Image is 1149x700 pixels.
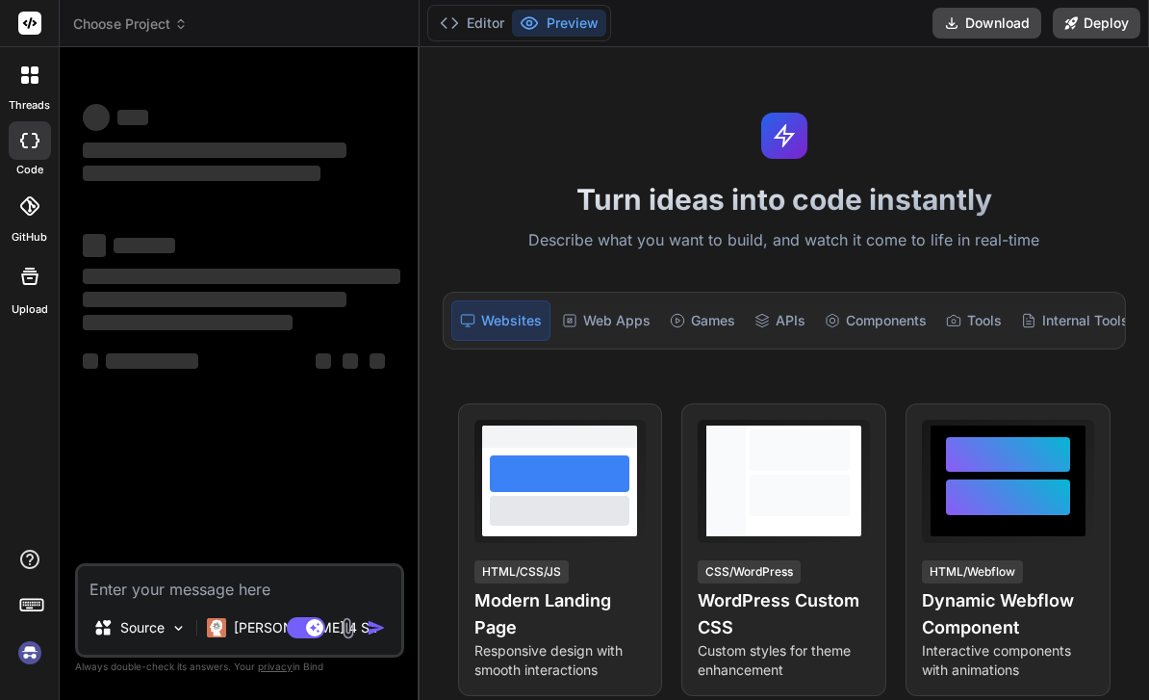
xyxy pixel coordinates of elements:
div: HTML/Webflow [922,560,1023,583]
span: ‌ [83,269,400,284]
div: CSS/WordPress [698,560,801,583]
p: Custom styles for theme enhancement [698,641,870,680]
button: Deploy [1053,8,1140,39]
label: Upload [12,301,48,318]
div: Components [817,300,934,341]
label: threads [9,97,50,114]
h1: Turn ideas into code instantly [431,182,1137,217]
label: code [16,162,43,178]
p: Describe what you want to build, and watch it come to life in real-time [431,228,1137,253]
img: attachment [337,617,359,639]
h4: WordPress Custom CSS [698,587,870,641]
button: Editor [432,10,512,37]
span: ‌ [117,110,148,125]
span: ‌ [114,238,175,253]
div: Games [662,300,743,341]
span: Choose Project [73,14,188,34]
span: ‌ [343,353,358,369]
p: Source [120,618,165,637]
span: ‌ [83,292,346,307]
p: Interactive components with animations [922,641,1094,680]
span: ‌ [106,353,198,369]
span: ‌ [370,353,385,369]
span: ‌ [83,166,320,181]
div: Web Apps [554,300,658,341]
span: ‌ [83,353,98,369]
p: Responsive design with smooth interactions [474,641,647,680]
p: Always double-check its answers. Your in Bind [75,658,404,676]
span: ‌ [83,234,106,257]
span: ‌ [316,353,331,369]
div: HTML/CSS/JS [474,560,569,583]
span: ‌ [83,143,346,158]
h4: Dynamic Webflow Component [922,587,1094,641]
div: Internal Tools [1013,300,1136,341]
h4: Modern Landing Page [474,587,647,641]
div: Tools [938,300,1009,341]
div: Websites [451,300,550,341]
span: privacy [258,661,293,672]
img: icon [367,618,386,637]
span: ‌ [83,104,110,131]
span: ‌ [83,315,293,330]
div: APIs [747,300,813,341]
img: Claude 4 Sonnet [207,618,226,637]
button: Preview [512,10,606,37]
img: Pick Models [170,620,187,636]
label: GitHub [12,229,47,246]
img: signin [13,636,46,669]
button: Download [932,8,1041,39]
p: [PERSON_NAME] 4 S.. [234,618,377,637]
